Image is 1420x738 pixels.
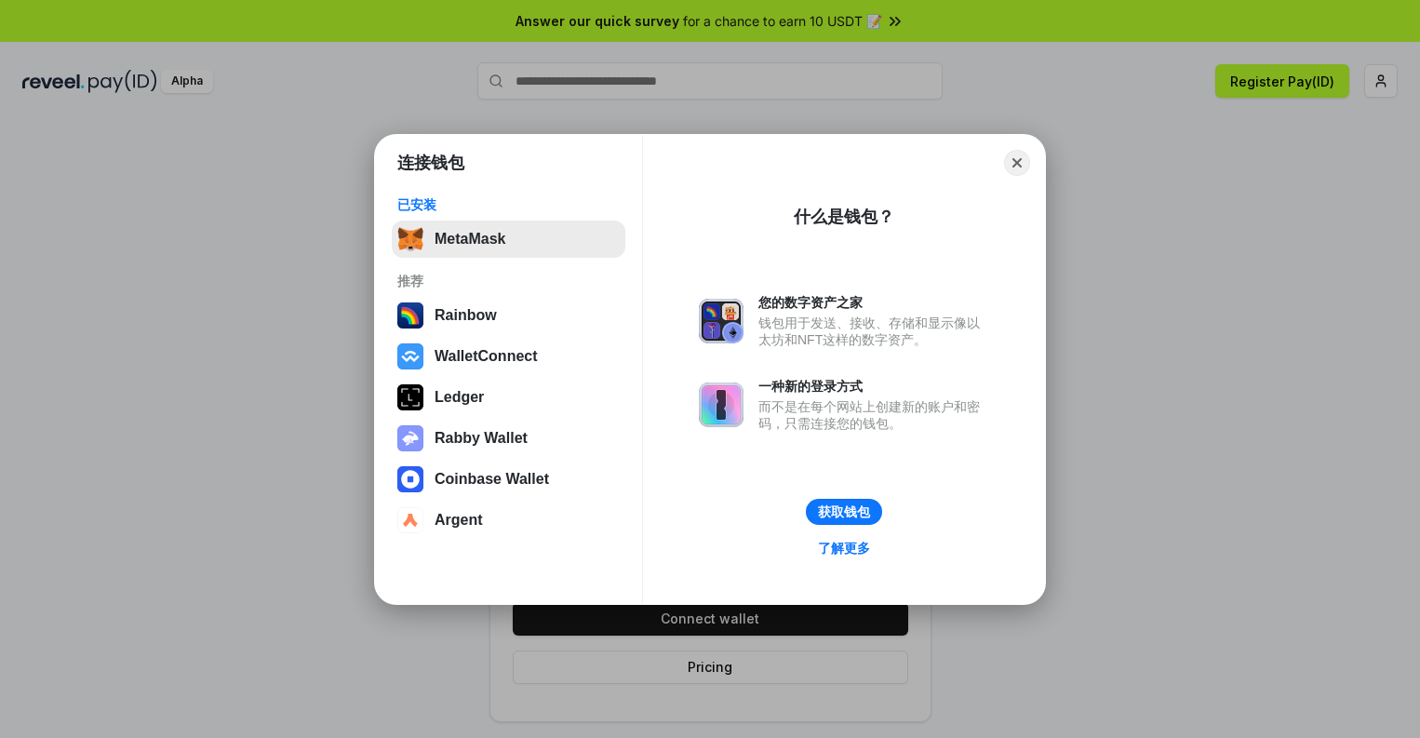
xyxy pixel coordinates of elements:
button: WalletConnect [392,338,625,375]
div: MetaMask [435,231,505,248]
h1: 连接钱包 [397,152,464,174]
div: Ledger [435,389,484,406]
img: svg+xml,%3Csvg%20xmlns%3D%22http%3A%2F%2Fwww.w3.org%2F2000%2Fsvg%22%20fill%3D%22none%22%20viewBox... [397,425,423,451]
img: svg+xml,%3Csvg%20width%3D%2228%22%20height%3D%2228%22%20viewBox%3D%220%200%2028%2028%22%20fill%3D... [397,507,423,533]
img: svg+xml,%3Csvg%20fill%3D%22none%22%20height%3D%2233%22%20viewBox%3D%220%200%2035%2033%22%20width%... [397,226,423,252]
div: 推荐 [397,273,620,289]
div: Rabby Wallet [435,430,528,447]
div: WalletConnect [435,348,538,365]
a: 了解更多 [807,536,881,560]
div: 什么是钱包？ [794,206,894,228]
div: Coinbase Wallet [435,471,549,488]
button: MetaMask [392,221,625,258]
div: 已安装 [397,196,620,213]
button: Rabby Wallet [392,420,625,457]
img: svg+xml,%3Csvg%20width%3D%2228%22%20height%3D%2228%22%20viewBox%3D%220%200%2028%2028%22%20fill%3D... [397,343,423,369]
div: 钱包用于发送、接收、存储和显示像以太坊和NFT这样的数字资产。 [758,315,989,348]
div: Argent [435,512,483,529]
div: 了解更多 [818,540,870,557]
img: svg+xml,%3Csvg%20width%3D%2228%22%20height%3D%2228%22%20viewBox%3D%220%200%2028%2028%22%20fill%3D... [397,466,423,492]
div: 而不是在每个网站上创建新的账户和密码，只需连接您的钱包。 [758,398,989,432]
button: Ledger [392,379,625,416]
button: Argent [392,502,625,539]
div: 您的数字资产之家 [758,294,989,311]
img: svg+xml,%3Csvg%20xmlns%3D%22http%3A%2F%2Fwww.w3.org%2F2000%2Fsvg%22%20fill%3D%22none%22%20viewBox... [699,382,743,427]
button: 获取钱包 [806,499,882,525]
div: 获取钱包 [818,503,870,520]
button: Rainbow [392,297,625,334]
div: 一种新的登录方式 [758,378,989,395]
img: svg+xml,%3Csvg%20xmlns%3D%22http%3A%2F%2Fwww.w3.org%2F2000%2Fsvg%22%20fill%3D%22none%22%20viewBox... [699,299,743,343]
button: Close [1004,150,1030,176]
button: Coinbase Wallet [392,461,625,498]
img: svg+xml,%3Csvg%20xmlns%3D%22http%3A%2F%2Fwww.w3.org%2F2000%2Fsvg%22%20width%3D%2228%22%20height%3... [397,384,423,410]
div: Rainbow [435,307,497,324]
img: svg+xml,%3Csvg%20width%3D%22120%22%20height%3D%22120%22%20viewBox%3D%220%200%20120%20120%22%20fil... [397,302,423,329]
